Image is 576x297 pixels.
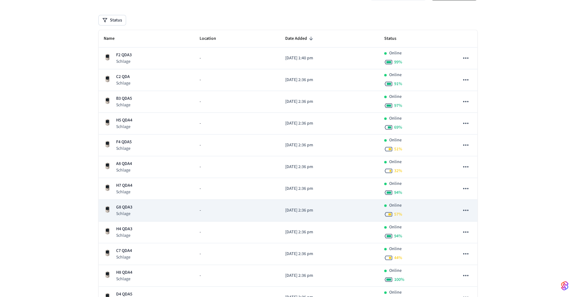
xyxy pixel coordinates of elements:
p: Schlage [116,58,132,65]
span: Status [384,34,404,43]
p: Schlage [116,276,132,282]
p: Online [389,137,402,144]
img: Schlage Sense Smart Deadbolt with Camelot Trim, Front [104,53,111,61]
span: 100 % [394,276,404,283]
p: Schlage [116,80,130,86]
span: 57 % [394,211,402,217]
p: Online [389,289,402,296]
p: H4 QDA3 [116,226,132,232]
img: Schlage Sense Smart Deadbolt with Camelot Trim, Front [104,75,111,83]
p: G8 QDA3 [116,204,132,211]
p: Online [389,180,402,187]
button: Status [99,15,126,25]
span: 99 % [394,59,402,65]
img: Schlage Sense Smart Deadbolt with Camelot Trim, Front [104,227,111,235]
img: Schlage Sense Smart Deadbolt with Camelot Trim, Front [104,97,111,104]
span: 32 % [394,168,402,174]
p: H5 QDA4 [116,117,132,124]
img: Schlage Sense Smart Deadbolt with Camelot Trim, Front [104,206,111,213]
p: Online [389,72,402,78]
p: Schlage [116,145,132,152]
p: Schlage [116,102,132,108]
p: Online [389,246,402,252]
p: Online [389,115,402,122]
span: - [200,77,201,83]
p: [DATE] 2:36 pm [285,207,374,214]
img: Schlage Sense Smart Deadbolt with Camelot Trim, Front [104,162,111,170]
p: Schlage [116,189,132,195]
p: Schlage [116,232,132,239]
p: [DATE] 2:36 pm [285,142,374,148]
p: Online [389,94,402,100]
span: - [200,164,201,170]
p: C7 QDA4 [116,248,132,254]
p: H7 QDA4 [116,182,132,189]
p: [DATE] 2:36 pm [285,120,374,127]
p: F2 QDA3 [116,52,132,58]
p: A8 QDA4 [116,161,132,167]
span: - [200,251,201,257]
span: - [200,229,201,235]
p: Online [389,267,402,274]
span: - [200,272,201,279]
span: - [200,142,201,148]
span: Name [104,34,123,43]
p: Online [389,159,402,165]
span: 91 % [394,81,402,87]
span: - [200,185,201,192]
span: - [200,98,201,105]
span: - [200,207,201,214]
span: 51 % [394,146,402,152]
p: Schlage [116,211,132,217]
p: Online [389,50,402,57]
p: C2 QDA [116,74,130,80]
span: Location [200,34,224,43]
p: [DATE] 1:40 pm [285,55,374,62]
p: Online [389,202,402,209]
p: Schlage [116,167,132,173]
p: [DATE] 2:36 pm [285,77,374,83]
p: H8 QDA4 [116,269,132,276]
p: Schlage [116,124,132,130]
span: 44 % [394,255,402,261]
span: 97 % [394,103,402,109]
span: 94 % [394,190,402,196]
p: [DATE] 2:36 pm [285,185,374,192]
p: [DATE] 2:36 pm [285,272,374,279]
p: B3 QDA5 [116,95,132,102]
span: - [200,55,201,62]
p: [DATE] 2:36 pm [285,229,374,235]
img: Schlage Sense Smart Deadbolt with Camelot Trim, Front [104,119,111,126]
img: Schlage Sense Smart Deadbolt with Camelot Trim, Front [104,140,111,148]
span: Date Added [285,34,315,43]
img: Schlage Sense Smart Deadbolt with Camelot Trim, Front [104,184,111,191]
p: [DATE] 2:36 pm [285,164,374,170]
p: [DATE] 2:36 pm [285,98,374,105]
span: 69 % [394,124,402,130]
img: SeamLogoGradient.69752ec5.svg [561,281,569,291]
img: Schlage Sense Smart Deadbolt with Camelot Trim, Front [104,249,111,257]
p: Online [389,224,402,231]
span: 94 % [394,233,402,239]
p: [DATE] 2:36 pm [285,251,374,257]
span: - [200,120,201,127]
p: F4 QDA5 [116,139,132,145]
p: Schlage [116,254,132,260]
img: Schlage Sense Smart Deadbolt with Camelot Trim, Front [104,271,111,278]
